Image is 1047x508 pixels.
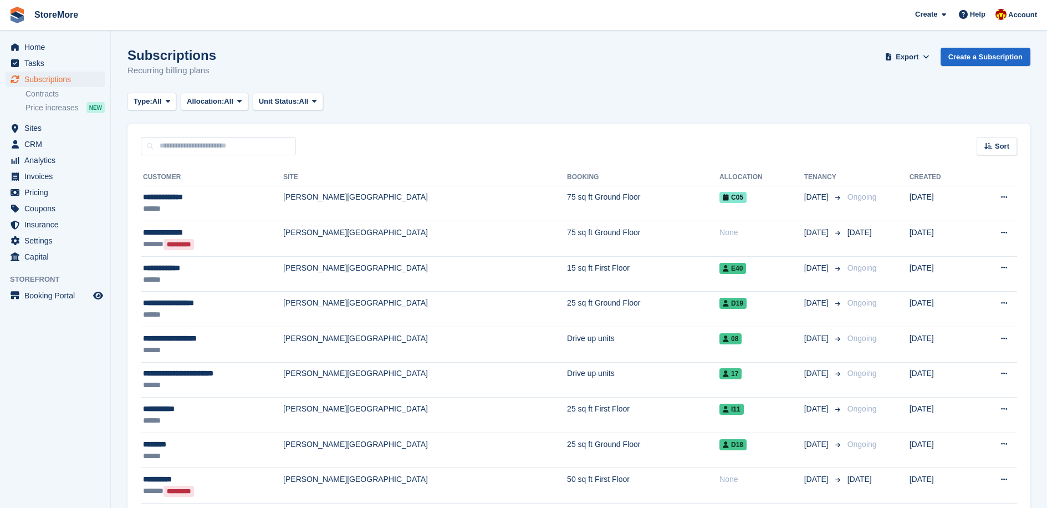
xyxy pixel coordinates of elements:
[847,298,877,307] span: Ongoing
[187,96,224,107] span: Allocation:
[804,368,831,379] span: [DATE]
[24,217,91,232] span: Insurance
[719,439,747,450] span: D18
[804,227,831,238] span: [DATE]
[283,169,567,186] th: Site
[719,192,747,203] span: C05
[283,362,567,398] td: [PERSON_NAME][GEOGRAPHIC_DATA]
[299,96,309,107] span: All
[91,289,105,302] a: Preview store
[1008,9,1037,21] span: Account
[6,249,105,265] a: menu
[6,201,105,216] a: menu
[847,440,877,449] span: Ongoing
[24,249,91,265] span: Capital
[847,334,877,343] span: Ongoing
[970,9,985,20] span: Help
[6,288,105,303] a: menu
[910,292,972,327] td: [DATE]
[24,185,91,200] span: Pricing
[283,398,567,433] td: [PERSON_NAME][GEOGRAPHIC_DATA]
[847,228,872,237] span: [DATE]
[915,9,937,20] span: Create
[883,48,932,66] button: Export
[567,169,719,186] th: Booking
[567,256,719,292] td: 15 sq ft First Floor
[24,120,91,136] span: Sites
[719,298,747,309] span: D19
[804,169,843,186] th: Tenancy
[804,297,831,309] span: [DATE]
[24,169,91,184] span: Invoices
[10,274,110,285] span: Storefront
[910,362,972,398] td: [DATE]
[804,191,831,203] span: [DATE]
[6,217,105,232] a: menu
[181,93,248,111] button: Allocation: All
[804,333,831,344] span: [DATE]
[24,201,91,216] span: Coupons
[910,327,972,363] td: [DATE]
[719,169,804,186] th: Allocation
[804,474,831,485] span: [DATE]
[259,96,299,107] span: Unit Status:
[6,169,105,184] a: menu
[24,233,91,248] span: Settings
[283,433,567,468] td: [PERSON_NAME][GEOGRAPHIC_DATA]
[283,186,567,221] td: [PERSON_NAME][GEOGRAPHIC_DATA]
[283,327,567,363] td: [PERSON_NAME][GEOGRAPHIC_DATA]
[6,39,105,55] a: menu
[6,185,105,200] a: menu
[253,93,323,111] button: Unit Status: All
[24,39,91,55] span: Home
[910,221,972,257] td: [DATE]
[24,288,91,303] span: Booking Portal
[283,468,567,504] td: [PERSON_NAME][GEOGRAPHIC_DATA]
[141,169,283,186] th: Customer
[995,141,1009,152] span: Sort
[719,404,744,415] span: I11
[6,55,105,71] a: menu
[567,468,719,504] td: 50 sq ft First Floor
[567,327,719,363] td: Drive up units
[719,368,742,379] span: 17
[567,362,719,398] td: Drive up units
[910,169,972,186] th: Created
[567,221,719,257] td: 75 sq ft Ground Floor
[127,48,216,63] h1: Subscriptions
[24,72,91,87] span: Subscriptions
[910,256,972,292] td: [DATE]
[719,227,804,238] div: None
[719,474,804,485] div: None
[847,404,877,413] span: Ongoing
[24,136,91,152] span: CRM
[567,186,719,221] td: 75 sq ft Ground Floor
[910,433,972,468] td: [DATE]
[567,433,719,468] td: 25 sq ft Ground Floor
[283,256,567,292] td: [PERSON_NAME][GEOGRAPHIC_DATA]
[804,403,831,415] span: [DATE]
[804,262,831,274] span: [DATE]
[567,292,719,327] td: 25 sq ft Ground Floor
[719,333,742,344] span: 08
[24,55,91,71] span: Tasks
[9,7,25,23] img: stora-icon-8386f47178a22dfd0bd8f6a31ec36ba5ce8667c1dd55bd0f319d3a0aa187defe.svg
[283,292,567,327] td: [PERSON_NAME][GEOGRAPHIC_DATA]
[25,101,105,114] a: Price increases NEW
[25,89,105,99] a: Contracts
[6,120,105,136] a: menu
[847,192,877,201] span: Ongoing
[224,96,233,107] span: All
[6,153,105,168] a: menu
[910,468,972,504] td: [DATE]
[6,233,105,248] a: menu
[847,263,877,272] span: Ongoing
[6,136,105,152] a: menu
[941,48,1030,66] a: Create a Subscription
[152,96,162,107] span: All
[847,369,877,378] span: Ongoing
[283,221,567,257] td: [PERSON_NAME][GEOGRAPHIC_DATA]
[24,153,91,168] span: Analytics
[804,439,831,450] span: [DATE]
[847,475,872,484] span: [DATE]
